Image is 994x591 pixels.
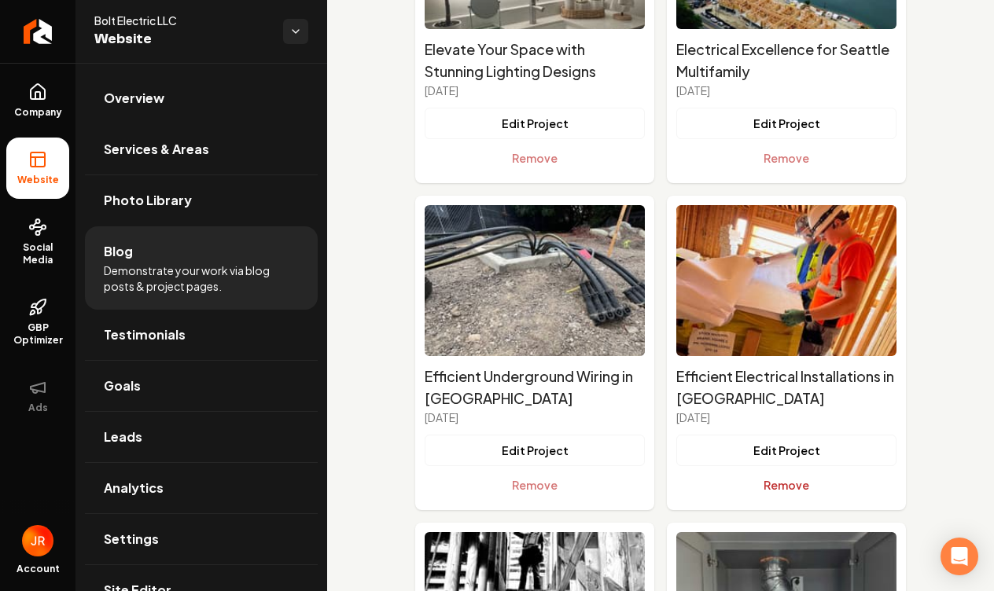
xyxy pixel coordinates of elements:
img: Rebolt Logo [24,19,53,44]
span: Website [11,174,65,186]
button: Remove [425,469,645,501]
a: Overview [85,73,318,123]
p: [DATE] [676,409,896,425]
span: Overview [104,89,164,108]
a: Settings [85,514,318,564]
p: [DATE] [425,83,645,98]
span: Analytics [104,479,164,497]
button: Ads [6,365,69,427]
span: Blog [104,242,133,261]
a: Company [6,70,69,131]
a: GBP Optimizer [6,285,69,359]
img: Juliya Rusev [22,525,53,556]
a: Photo Library [85,175,318,226]
span: Ads [22,402,54,414]
p: [DATE] [425,409,645,425]
span: GBP Optimizer [6,321,69,347]
a: Electrical Excellence for Seattle Multifamily[DATE] [676,39,896,98]
span: Settings [104,530,159,549]
span: Photo Library [104,191,192,210]
a: Elevate Your Space with Stunning Lighting Designs[DATE] [425,39,645,98]
span: Social Media [6,241,69,266]
a: Services & Areas [85,124,318,174]
h2: Elevate Your Space with Stunning Lighting Designs [425,39,645,83]
img: Efficient Electrical Installations in Port Orchard's project image [676,205,896,356]
a: Analytics [85,463,318,513]
span: Bolt Electric LLC [94,13,271,28]
button: Edit Project [676,108,896,139]
button: Edit Project [676,435,896,466]
span: Company [8,106,68,119]
h2: Efficient Underground Wiring in [GEOGRAPHIC_DATA] [425,365,645,409]
a: Goals [85,361,318,411]
span: Website [94,28,271,50]
h2: Efficient Electrical Installations in [GEOGRAPHIC_DATA] [676,365,896,409]
img: Efficient Underground Wiring in Poulsbo's project image [425,205,645,356]
span: Leads [104,428,142,446]
span: Services & Areas [104,140,209,159]
button: Open user button [22,525,53,556]
div: Open Intercom Messenger [941,538,978,575]
span: Testimonials [104,325,186,344]
button: Remove [425,142,645,174]
p: [DATE] [676,83,896,98]
h2: Electrical Excellence for Seattle Multifamily [676,39,896,83]
a: Efficient Underground Wiring in [GEOGRAPHIC_DATA][DATE] [425,365,645,425]
span: Account [17,563,60,575]
a: Efficient Electrical Installations in [GEOGRAPHIC_DATA][DATE] [676,365,896,425]
span: Goals [104,376,141,395]
span: Demonstrate your work via blog posts & project pages. [104,262,299,294]
a: Testimonials [85,310,318,360]
a: Social Media [6,205,69,279]
a: Leads [85,412,318,462]
button: Remove [676,142,896,174]
button: Edit Project [425,435,645,466]
button: Edit Project [425,108,645,139]
button: Remove [676,469,896,501]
